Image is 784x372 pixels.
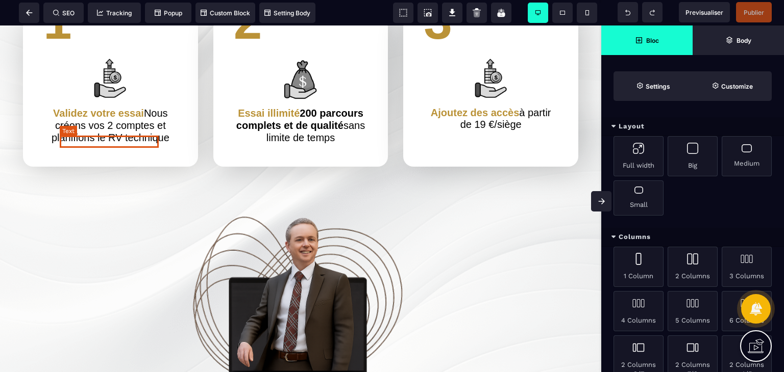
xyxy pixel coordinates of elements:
strong: Bloc [646,37,659,44]
div: Big [668,136,718,176]
b: Validez votre essai [53,82,144,93]
span: Settings [614,71,693,101]
span: Screenshot [418,3,438,23]
div: 5 Columns [668,291,718,331]
div: Full width [614,136,664,176]
div: 3 Columns [722,247,772,287]
span: Publier [744,9,764,16]
text: Nous créons vos 2 comptes et planifions le RV technique [43,79,178,121]
span: Open Blocks [601,25,693,55]
span: Preview [679,2,730,22]
div: Small [614,180,664,216]
span: Previsualiser [685,9,723,16]
div: Columns [601,228,784,247]
strong: Customize [721,83,753,90]
span: Open Layer Manager [693,25,784,55]
img: 5006afe1736ba47c95883e7747e2f33b_3.png [87,30,134,77]
div: 6 Columns [722,291,772,331]
div: 4 Columns [614,291,664,331]
img: 5006afe1736ba47c95883e7747e2f33b_3.png [468,30,514,77]
div: 2 Columns [668,247,718,287]
strong: Body [737,37,751,44]
span: Setting Body [264,9,310,17]
span: Open Style Manager [693,71,772,101]
span: Tracking [97,9,132,17]
span: SEO [53,9,75,17]
text: sans limite de temps [234,79,368,121]
b: Essai illimité [238,82,300,93]
span: View components [393,3,413,23]
div: 1 Column [614,247,664,287]
b: Ajoutez des accès [431,82,519,93]
strong: Settings [646,83,670,90]
div: Medium [722,136,772,176]
b: 200 parcours complets et de qualité [236,82,366,105]
img: dc9ae76d5d7df4e228bdf9d4f9264136_4.png [277,30,324,77]
text: à partir de 19 €/siège [424,79,558,108]
span: Popup [155,9,182,17]
span: Custom Block [201,9,250,17]
div: Layout [601,117,784,136]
